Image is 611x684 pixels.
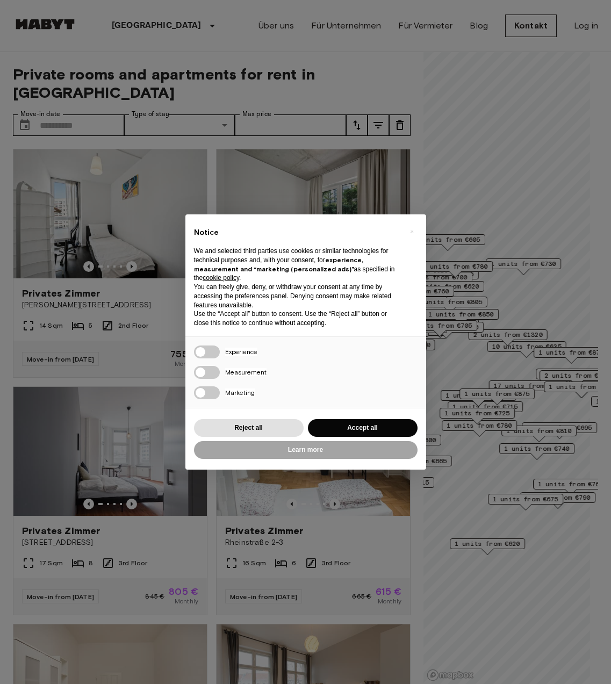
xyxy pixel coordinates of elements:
[225,348,257,356] span: Experience
[194,419,304,437] button: Reject all
[308,419,418,437] button: Accept all
[194,441,418,459] button: Learn more
[194,309,400,328] p: Use the “Accept all” button to consent. Use the “Reject all” button or close this notice to conti...
[410,225,414,238] span: ×
[225,388,255,397] span: Marketing
[225,368,267,376] span: Measurement
[194,247,400,283] p: We and selected third parties use cookies or similar technologies for technical purposes and, wit...
[194,283,400,309] p: You can freely give, deny, or withdraw your consent at any time by accessing the preferences pane...
[404,223,421,240] button: Close this notice
[203,274,239,282] a: cookie policy
[194,256,363,273] strong: experience, measurement and “marketing (personalized ads)”
[194,227,400,238] h2: Notice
